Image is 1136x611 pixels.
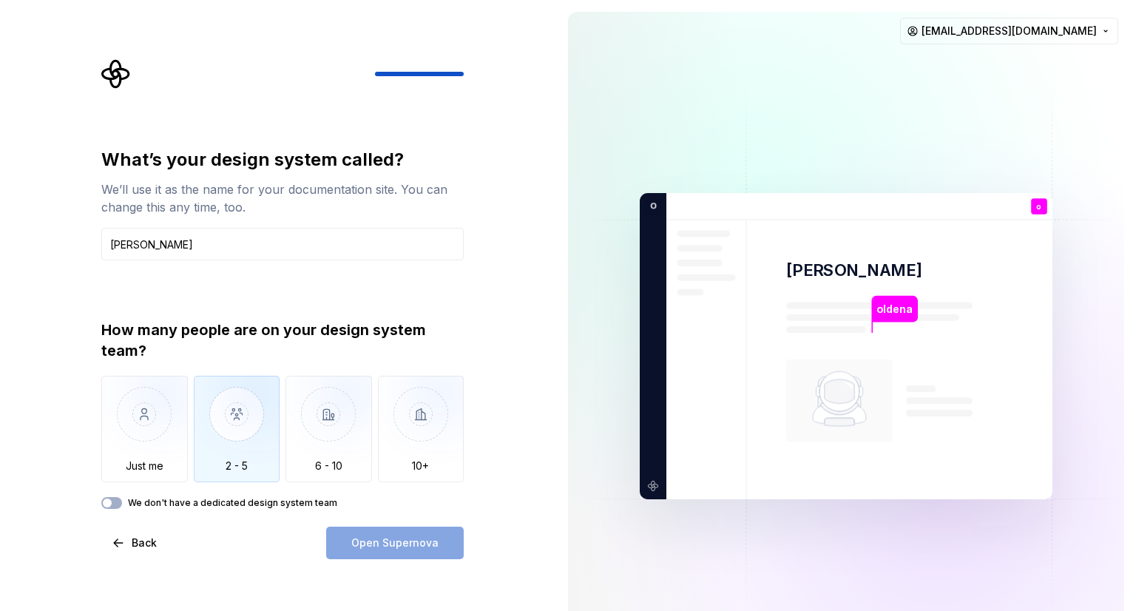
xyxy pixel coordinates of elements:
div: What’s your design system called? [101,148,464,172]
div: We’ll use it as the name for your documentation site. You can change this any time, too. [101,180,464,216]
button: [EMAIL_ADDRESS][DOMAIN_NAME] [900,18,1118,44]
svg: Supernova Logo [101,59,131,89]
div: How many people are on your design system team? [101,320,464,361]
p: oldena [876,301,913,317]
button: Back [101,527,169,559]
label: We don't have a dedicated design system team [128,497,337,509]
span: Back [132,536,157,550]
p: [PERSON_NAME] [786,260,923,281]
input: Design system name [101,228,464,260]
p: o [1036,203,1041,211]
span: [EMAIL_ADDRESS][DOMAIN_NAME] [922,24,1097,38]
p: O [645,200,657,213]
